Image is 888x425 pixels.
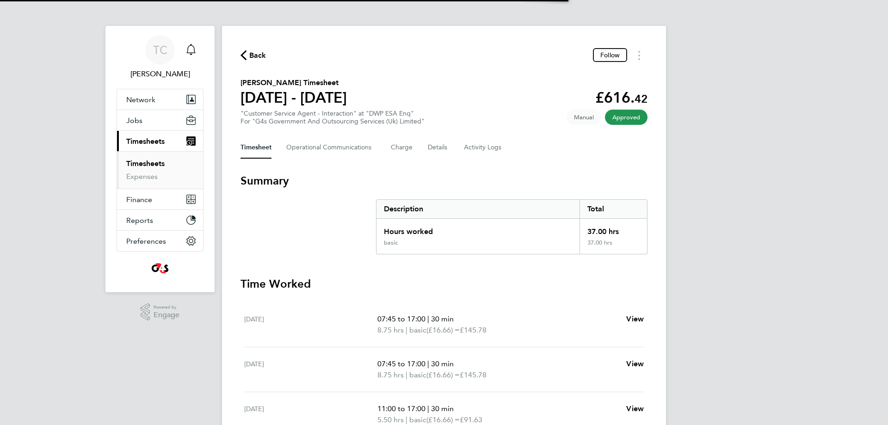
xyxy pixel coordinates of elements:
[117,231,203,251] button: Preferences
[406,370,407,379] span: |
[626,403,644,414] a: View
[605,110,647,125] span: This timesheet has been approved.
[240,110,425,125] div: "Customer Service Agent - Interaction" at "DWP ESA Enq"
[117,35,203,80] a: TC[PERSON_NAME]
[377,326,404,334] span: 8.75 hrs
[126,116,142,125] span: Jobs
[631,48,647,62] button: Timesheets Menu
[377,415,404,424] span: 5.50 hrs
[377,404,425,413] span: 11:00 to 17:00
[244,358,377,381] div: [DATE]
[431,314,454,323] span: 30 min
[406,415,407,424] span: |
[426,326,460,334] span: (£16.66) =
[117,68,203,80] span: Tori Chambers
[427,314,429,323] span: |
[460,370,487,379] span: £145.78
[626,359,644,368] span: View
[376,200,580,218] div: Description
[126,137,165,146] span: Timesheets
[286,136,376,159] button: Operational Communications
[431,359,454,368] span: 30 min
[593,48,627,62] button: Follow
[117,261,203,276] a: Go to home page
[428,136,449,159] button: Details
[377,370,404,379] span: 8.75 hrs
[141,303,180,321] a: Powered byEngage
[117,210,203,230] button: Reports
[626,358,644,370] a: View
[240,77,347,88] h2: [PERSON_NAME] Timesheet
[126,95,155,104] span: Network
[626,314,644,323] span: View
[460,415,482,424] span: £91.63
[391,136,413,159] button: Charge
[126,172,158,181] a: Expenses
[240,173,647,188] h3: Summary
[154,311,179,319] span: Engage
[126,216,153,225] span: Reports
[240,117,425,125] div: For "G4s Government And Outsourcing Services (Uk) Limited"
[240,136,271,159] button: Timesheet
[406,326,407,334] span: |
[409,370,426,381] span: basic
[431,404,454,413] span: 30 min
[377,359,425,368] span: 07:45 to 17:00
[635,92,647,105] span: 42
[460,326,487,334] span: £145.78
[117,151,203,189] div: Timesheets
[427,404,429,413] span: |
[117,189,203,209] button: Finance
[376,199,647,254] div: Summary
[626,314,644,325] a: View
[626,404,644,413] span: View
[567,110,601,125] span: This timesheet was manually created.
[409,325,426,336] span: basic
[240,88,347,107] h1: [DATE] - [DATE]
[117,89,203,110] button: Network
[149,261,171,276] img: g4s4-logo-retina.png
[240,277,647,291] h3: Time Worked
[376,219,580,239] div: Hours worked
[244,314,377,336] div: [DATE]
[426,415,460,424] span: (£16.66) =
[117,131,203,151] button: Timesheets
[126,237,166,246] span: Preferences
[600,51,620,59] span: Follow
[126,195,152,204] span: Finance
[154,303,179,311] span: Powered by
[426,370,460,379] span: (£16.66) =
[249,50,266,61] span: Back
[384,239,398,246] div: basic
[580,219,647,239] div: 37.00 hrs
[240,49,266,61] button: Back
[464,136,503,159] button: Activity Logs
[153,44,167,56] span: TC
[377,314,425,323] span: 07:45 to 17:00
[105,26,215,292] nav: Main navigation
[126,159,165,168] a: Timesheets
[427,359,429,368] span: |
[595,89,647,106] app-decimal: £616.
[580,200,647,218] div: Total
[580,239,647,254] div: 37.00 hrs
[117,110,203,130] button: Jobs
